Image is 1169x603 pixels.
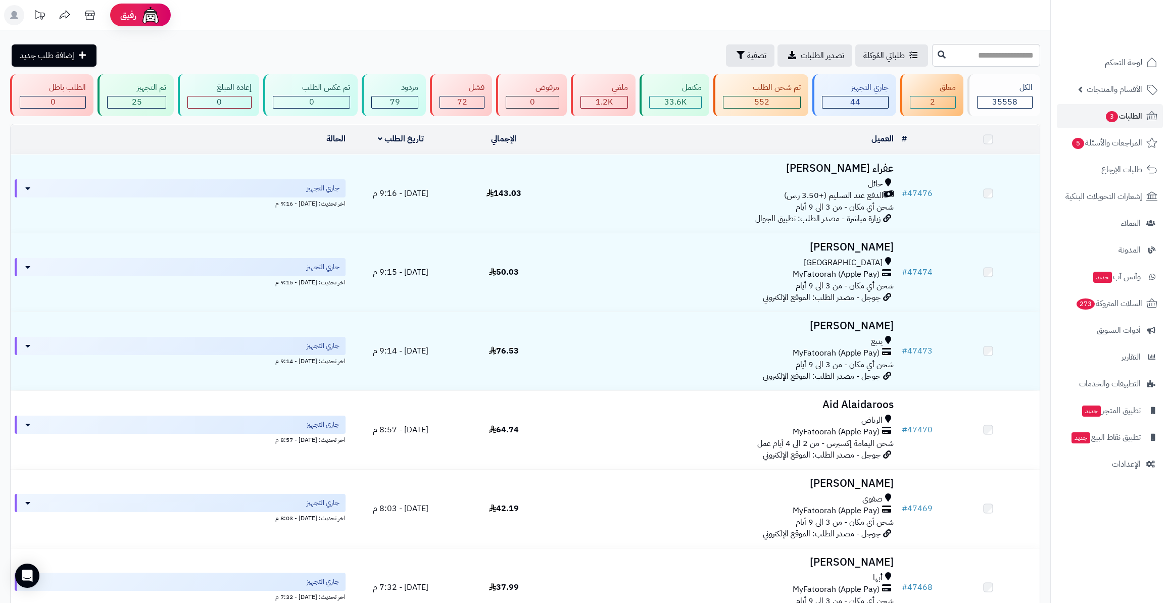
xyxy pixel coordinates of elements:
span: MyFatoorah (Apple Pay) [793,269,880,280]
span: 0 [530,96,535,108]
span: # [902,345,907,357]
span: رفيق [120,9,136,21]
div: 33631 [650,96,701,108]
a: إضافة طلب جديد [12,44,96,67]
span: 0 [51,96,56,108]
div: 0 [273,96,350,108]
a: # [902,133,907,145]
div: اخر تحديث: [DATE] - 9:16 م [15,197,346,208]
span: 0 [309,96,314,108]
button: تصفية [726,44,774,67]
span: جوجل - مصدر الطلب: الموقع الإلكتروني [763,370,881,382]
a: السلات المتروكة273 [1057,291,1163,316]
span: جديد [1093,272,1112,283]
div: 0 [188,96,251,108]
span: السلات المتروكة [1076,296,1142,311]
span: تطبيق نقاط البيع [1070,430,1141,444]
div: 2 [910,96,955,108]
span: طلباتي المُوكلة [863,49,905,62]
h3: [PERSON_NAME] [559,320,894,332]
span: 2 [930,96,935,108]
span: التطبيقات والخدمات [1079,377,1141,391]
div: 0 [20,96,85,108]
span: 72 [457,96,467,108]
a: مرفوض 0 [494,74,568,116]
span: # [902,187,907,199]
a: #47469 [902,502,933,515]
span: جاري التجهيز [307,577,339,587]
span: 1.2K [596,96,613,108]
div: مكتمل [649,82,702,93]
span: [DATE] - 9:14 م [373,345,428,357]
a: الكل35558 [965,74,1042,116]
a: مكتمل 33.6K [638,74,711,116]
span: الدفع عند التسليم (+3.50 ر.س) [784,190,884,202]
span: شحن أي مكان - من 3 الى 9 أيام [796,359,894,371]
a: إشعارات التحويلات البنكية [1057,184,1163,209]
div: إعادة المبلغ [187,82,252,93]
a: المراجعات والأسئلة5 [1057,131,1163,155]
span: جاري التجهيز [307,183,339,193]
span: # [902,266,907,278]
a: العملاء [1057,211,1163,235]
img: logo-2.png [1100,27,1159,48]
a: الطلب باطل 0 [8,74,95,116]
span: [DATE] - 7:32 م [373,581,428,593]
div: جاري التجهيز [822,82,889,93]
span: [DATE] - 9:15 م [373,266,428,278]
div: تم شحن الطلب [723,82,800,93]
div: ملغي [580,82,628,93]
div: 1153 [581,96,627,108]
a: ملغي 1.2K [569,74,638,116]
span: وآتس آب [1092,270,1141,284]
a: أدوات التسويق [1057,318,1163,342]
span: الرياض [861,415,883,426]
a: الإعدادات [1057,452,1163,476]
span: 33.6K [664,96,687,108]
a: معلق 2 [898,74,965,116]
a: مردود 79 [360,74,427,116]
span: طلبات الإرجاع [1101,163,1142,177]
span: جوجل - مصدر الطلب: الموقع الإلكتروني [763,528,881,540]
a: #47468 [902,581,933,593]
span: MyFatoorah (Apple Pay) [793,584,880,595]
a: العميل [871,133,894,145]
a: طلبات الإرجاع [1057,158,1163,182]
span: تصدير الطلبات [801,49,844,62]
span: جاري التجهيز [307,262,339,272]
span: التقارير [1122,350,1141,364]
span: 5 [1072,138,1084,149]
span: MyFatoorah (Apple Pay) [793,347,880,359]
span: # [902,581,907,593]
span: 37.99 [489,581,519,593]
div: تم عكس الطلب [273,82,350,93]
span: صفوى [862,493,883,505]
span: جديد [1082,406,1101,417]
span: 76.53 [489,345,519,357]
a: تم شحن الطلب 552 [711,74,810,116]
a: #47476 [902,187,933,199]
a: طلباتي المُوكلة [855,44,928,67]
h3: [PERSON_NAME] [559,478,894,489]
div: Open Intercom Messenger [15,564,39,588]
a: جاري التجهيز 44 [810,74,898,116]
span: ينبع [871,336,883,347]
span: أدوات التسويق [1097,323,1141,337]
a: #47470 [902,424,933,436]
span: 143.03 [486,187,521,199]
span: 42.19 [489,502,519,515]
a: التقارير [1057,345,1163,369]
a: تطبيق المتجرجديد [1057,398,1163,423]
span: 25 [132,96,142,108]
div: اخر تحديث: [DATE] - 7:32 م [15,591,346,601]
a: #47474 [902,266,933,278]
a: تحديثات المنصة [27,5,52,28]
span: جاري التجهيز [307,341,339,351]
a: الإجمالي [491,133,516,145]
a: لوحة التحكم [1057,51,1163,75]
div: اخر تحديث: [DATE] - 8:03 م [15,512,346,523]
a: الحالة [326,133,346,145]
span: العملاء [1121,216,1141,230]
span: تطبيق المتجر [1081,404,1141,418]
span: 64.74 [489,424,519,436]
